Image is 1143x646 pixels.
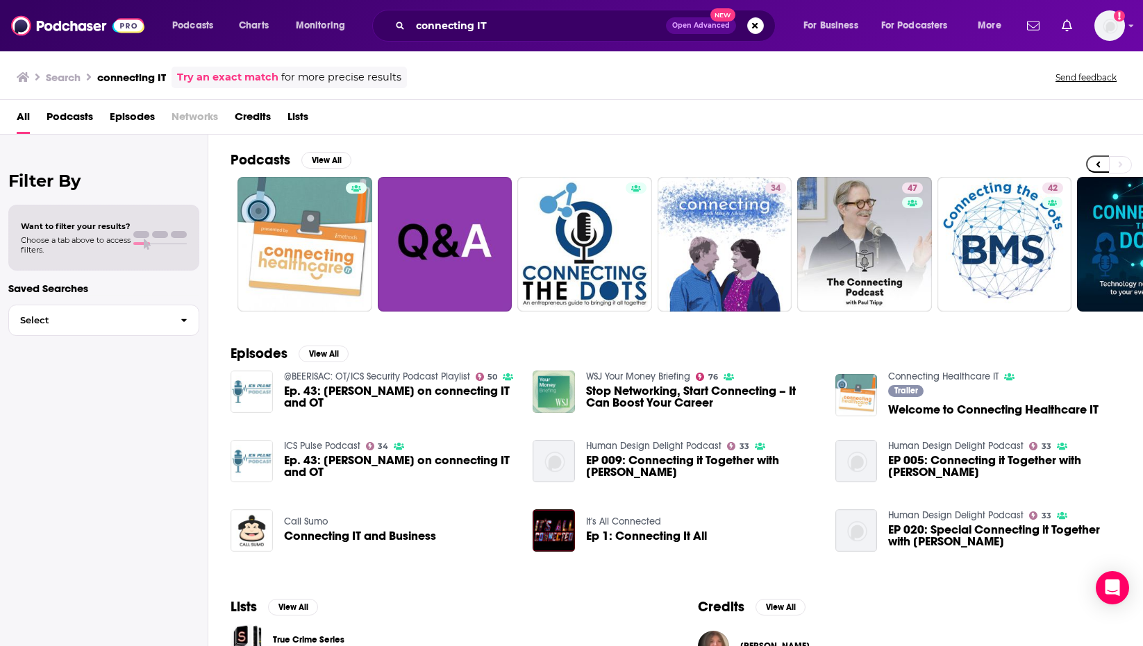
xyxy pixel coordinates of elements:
[487,374,497,380] span: 50
[797,177,932,312] a: 47
[235,105,271,134] a: Credits
[230,15,277,37] a: Charts
[299,346,349,362] button: View All
[835,440,878,482] img: EP 005: Connecting it Together with Stefanie
[658,177,792,312] a: 34
[8,171,199,191] h2: Filter By
[756,599,806,615] button: View All
[301,152,351,169] button: View All
[902,182,923,194] a: 47
[698,598,744,615] h2: Credits
[17,105,30,134] a: All
[8,305,199,336] button: Select
[888,371,999,382] a: Connecting Healthcare IT
[888,454,1121,478] a: EP 005: Connecting it Together with Stefanie
[231,345,349,362] a: EpisodesView All
[835,374,878,416] img: Welcome to Connecting Healthcare IT
[231,598,257,615] h2: Lists
[231,598,318,615] a: ListsView All
[231,151,351,169] a: PodcastsView All
[765,182,786,194] a: 34
[586,516,661,527] a: It's All Connected
[894,386,918,395] span: Trailer
[284,530,436,542] a: Connecting IT and Business
[1042,182,1063,194] a: 42
[1029,442,1051,450] a: 33
[410,15,666,37] input: Search podcasts, credits, & more...
[284,516,328,527] a: Call Sumo
[366,442,389,450] a: 34
[21,235,131,255] span: Choose a tab above to access filters.
[476,373,498,381] a: 50
[740,443,749,450] span: 33
[110,105,155,134] a: Episodes
[1096,571,1129,604] div: Open Intercom Messenger
[1114,10,1125,22] svg: Add a profile image
[284,385,517,409] a: Ep. 43: Xavier Mesrobian on connecting IT and OT
[284,371,470,382] a: @BEERISAC: OT/ICS Security Podcast Playlist
[47,105,93,134] a: Podcasts
[9,316,169,325] span: Select
[177,69,278,85] a: Try an exact match
[586,371,690,382] a: WSJ Your Money Briefing
[586,454,819,478] a: EP 009: Connecting it Together with Stefanie
[172,105,218,134] span: Networks
[727,442,749,450] a: 33
[281,69,401,85] span: for more precise results
[888,440,1024,452] a: Human Design Delight Podcast
[284,454,517,478] span: Ep. 43: [PERSON_NAME] on connecting IT and OT
[296,16,345,35] span: Monitoring
[268,599,318,615] button: View All
[978,16,1001,35] span: More
[533,509,575,552] img: Ep 1: Connecting It All
[908,182,917,196] span: 47
[888,454,1121,478] span: EP 005: Connecting it Together with [PERSON_NAME]
[46,71,81,84] h3: Search
[284,440,360,452] a: ICS Pulse Podcast
[586,385,819,409] a: Stop Networking, Start Connecting – It Can Boost Your Career
[937,177,1072,312] a: 42
[888,509,1024,521] a: Human Design Delight Podcast
[286,15,363,37] button: open menu
[533,440,575,482] img: EP 009: Connecting it Together with Stefanie
[794,15,876,37] button: open menu
[11,12,144,39] img: Podchaser - Follow, Share and Rate Podcasts
[835,509,878,552] img: EP 020: Special Connecting it Together with Stefanie
[385,10,789,42] div: Search podcasts, credits, & more...
[586,530,707,542] a: Ep 1: Connecting It All
[231,371,273,413] a: Ep. 43: Xavier Mesrobian on connecting IT and OT
[666,17,736,34] button: Open AdvancedNew
[1029,511,1051,520] a: 33
[1051,71,1121,83] button: Send feedback
[231,440,273,482] img: Ep. 43: Xavier Mesrobian on connecting IT and OT
[696,373,718,381] a: 76
[1056,14,1078,37] a: Show notifications dropdown
[888,524,1121,547] a: EP 020: Special Connecting it Together with Stefanie
[287,105,308,134] span: Lists
[672,22,730,29] span: Open Advanced
[97,71,166,84] h3: connecting IT
[231,509,273,552] img: Connecting IT and Business
[888,404,1099,416] a: Welcome to Connecting Healthcare IT
[378,443,388,450] span: 34
[872,15,968,37] button: open menu
[1094,10,1125,41] button: Show profile menu
[803,16,858,35] span: For Business
[881,16,948,35] span: For Podcasters
[586,454,819,478] span: EP 009: Connecting it Together with [PERSON_NAME]
[968,15,1019,37] button: open menu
